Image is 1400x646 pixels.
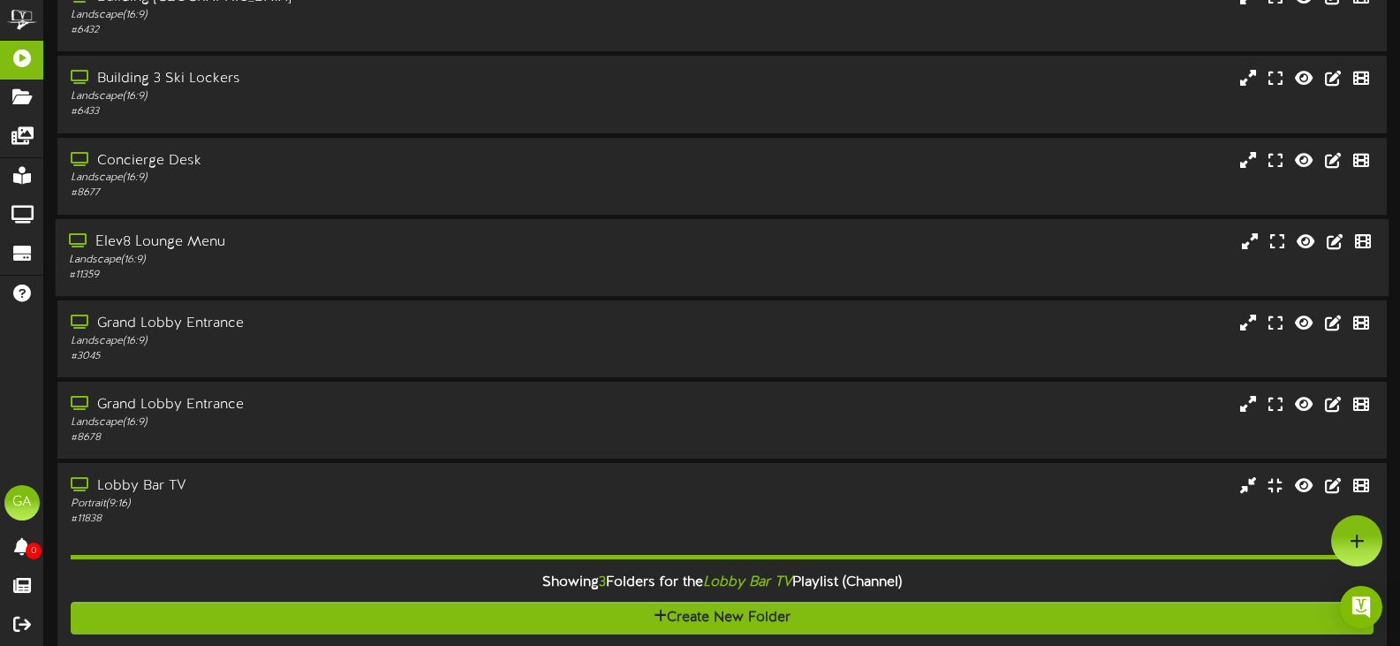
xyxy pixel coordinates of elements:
[71,430,598,445] div: # 8678
[26,543,42,559] span: 0
[69,268,598,283] div: # 11359
[69,232,598,253] div: Elev8 Lounge Menu
[71,69,598,89] div: Building 3 Ski Lockers
[71,334,598,349] div: Landscape ( 16:9 )
[71,497,598,512] div: Portrait ( 9:16 )
[71,602,1374,635] button: Create New Folder
[71,171,598,186] div: Landscape ( 16:9 )
[71,395,598,415] div: Grand Lobby Entrance
[71,186,598,201] div: # 8677
[703,574,792,590] i: Lobby Bar TV
[1340,586,1382,628] div: Open Intercom Messenger
[599,574,606,590] span: 3
[57,564,1387,602] div: Showing Folders for the Playlist (Channel)
[71,89,598,104] div: Landscape ( 16:9 )
[71,151,598,171] div: Concierge Desk
[71,8,598,23] div: Landscape ( 16:9 )
[71,415,598,430] div: Landscape ( 16:9 )
[71,512,598,527] div: # 11838
[71,349,598,364] div: # 3045
[71,314,598,334] div: Grand Lobby Entrance
[71,476,598,497] div: Lobby Bar TV
[4,485,40,521] div: GA
[71,23,598,38] div: # 6432
[71,104,598,119] div: # 6433
[69,252,598,267] div: Landscape ( 16:9 )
